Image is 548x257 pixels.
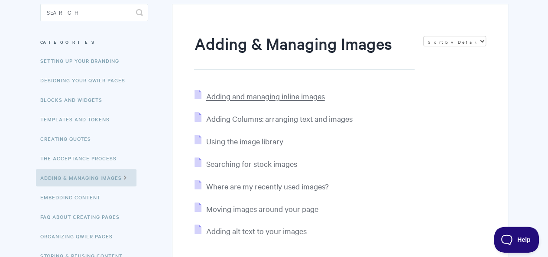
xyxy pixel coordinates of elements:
[195,226,306,236] a: Adding alt text to your images
[40,228,119,245] a: Organizing Qwilr Pages
[206,91,324,101] span: Adding and managing inline images
[40,111,116,128] a: Templates and Tokens
[40,130,97,147] a: Creating Quotes
[40,189,107,206] a: Embedding Content
[195,204,318,214] a: Moving images around your page
[195,181,328,191] a: Where are my recently used images?
[36,169,136,186] a: Adding & Managing Images
[206,226,306,236] span: Adding alt text to your images
[40,72,132,89] a: Designing Your Qwilr Pages
[206,114,352,124] span: Adding Columns: arranging text and images
[40,91,109,108] a: Blocks and Widgets
[206,181,328,191] span: Where are my recently used images?
[195,136,283,146] a: Using the image library
[40,150,123,167] a: The Acceptance Process
[494,227,539,253] iframe: Toggle Customer Support
[206,136,283,146] span: Using the image library
[40,52,126,69] a: Setting up your Branding
[195,159,297,169] a: Searching for stock images
[195,114,352,124] a: Adding Columns: arranging text and images
[206,204,318,214] span: Moving images around your page
[206,159,297,169] span: Searching for stock images
[40,4,148,21] input: Search
[423,36,486,46] select: Page reloads on selection
[40,34,148,50] h3: Categories
[195,91,324,101] a: Adding and managing inline images
[40,208,126,225] a: FAQ About Creating Pages
[194,33,414,70] h1: Adding & Managing Images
